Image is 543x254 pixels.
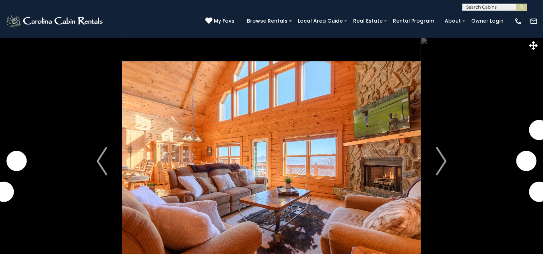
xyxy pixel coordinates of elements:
[294,15,346,27] a: Local Area Guide
[205,17,236,25] a: My Favs
[243,15,291,27] a: Browse Rentals
[468,15,507,27] a: Owner Login
[214,17,234,25] span: My Favs
[436,147,446,175] img: arrow
[514,17,522,25] img: phone-regular-white.png
[441,15,464,27] a: About
[530,17,538,25] img: mail-regular-white.png
[97,147,107,175] img: arrow
[389,15,438,27] a: Rental Program
[5,14,105,28] img: White-1-2.png
[350,15,386,27] a: Real Estate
